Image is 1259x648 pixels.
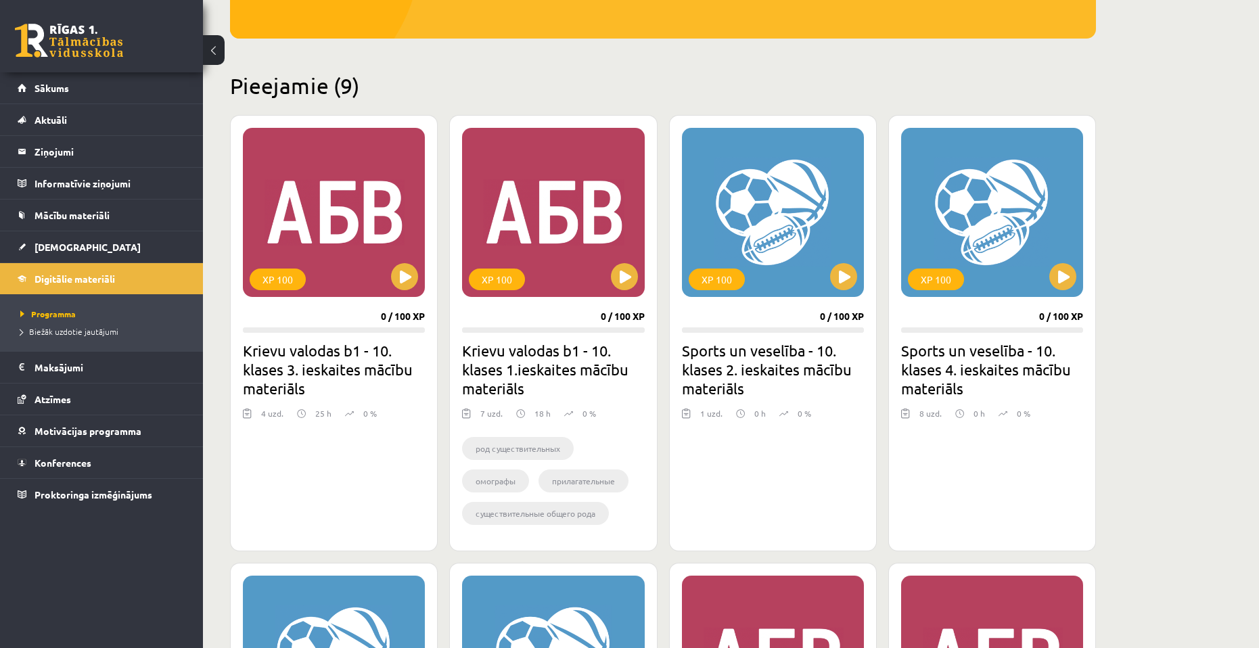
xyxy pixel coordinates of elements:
[480,407,503,427] div: 7 uzd.
[20,325,189,338] a: Biežāk uzdotie jautājumi
[261,407,283,427] div: 4 uzd.
[18,263,186,294] a: Digitālie materiāli
[539,469,628,492] li: прилагательные
[462,469,529,492] li: омографы
[754,407,766,419] p: 0 h
[901,341,1083,398] h2: Sports un veselība - 10. klases 4. ieskaites mācību materiāls
[250,269,306,290] div: XP 100
[35,168,186,199] legend: Informatīvie ziņojumi
[35,425,141,437] span: Motivācijas programma
[243,341,425,398] h2: Krievu valodas b1 - 10. klases 3. ieskaites mācību materiāls
[20,308,189,320] a: Programma
[1017,407,1030,419] p: 0 %
[15,24,123,57] a: Rīgas 1. Tālmācības vidusskola
[35,457,91,469] span: Konferences
[18,200,186,231] a: Mācību materiāli
[18,72,186,103] a: Sākums
[18,104,186,135] a: Aktuāli
[700,407,723,427] div: 1 uzd.
[18,384,186,415] a: Atzīmes
[20,308,76,319] span: Programma
[363,407,377,419] p: 0 %
[18,447,186,478] a: Konferences
[18,352,186,383] a: Maksājumi
[35,273,115,285] span: Digitālie materiāli
[18,479,186,510] a: Proktoringa izmēģinājums
[18,168,186,199] a: Informatīvie ziņojumi
[462,502,609,525] li: существительные общего рода
[20,326,118,337] span: Biežāk uzdotie jautājumi
[682,341,864,398] h2: Sports un veselība - 10. klases 2. ieskaites mācību materiāls
[315,407,331,419] p: 25 h
[230,72,1096,99] h2: Pieejamie (9)
[18,415,186,446] a: Motivācijas programma
[582,407,596,419] p: 0 %
[35,82,69,94] span: Sākums
[908,269,964,290] div: XP 100
[35,488,152,501] span: Proktoringa izmēģinājums
[35,114,67,126] span: Aktuāli
[974,407,985,419] p: 0 h
[18,136,186,167] a: Ziņojumi
[469,269,525,290] div: XP 100
[35,393,71,405] span: Atzīmes
[35,209,110,221] span: Mācību materiāli
[462,437,574,460] li: род существительных
[35,352,186,383] legend: Maksājumi
[18,231,186,262] a: [DEMOGRAPHIC_DATA]
[35,136,186,167] legend: Ziņojumi
[534,407,551,419] p: 18 h
[798,407,811,419] p: 0 %
[919,407,942,427] div: 8 uzd.
[35,241,141,253] span: [DEMOGRAPHIC_DATA]
[689,269,745,290] div: XP 100
[462,341,644,398] h2: Krievu valodas b1 - 10. klases 1.ieskaites mācību materiāls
